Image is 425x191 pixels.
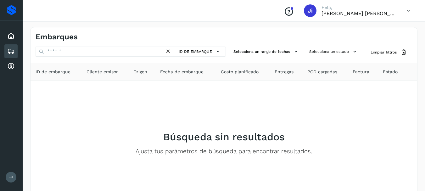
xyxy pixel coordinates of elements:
span: ID de embarque [36,69,70,75]
button: Selecciona un rango de fechas [231,47,302,57]
div: Cuentas por cobrar [4,59,18,73]
span: ID de embarque [179,49,212,54]
button: ID de embarque [177,47,223,56]
span: Costo planificado [221,69,259,75]
p: Ajusta tus parámetros de búsqueda para encontrar resultados. [136,148,312,155]
div: Embarques [4,44,18,58]
span: POD cargadas [307,69,337,75]
h4: Embarques [36,32,78,42]
p: Juana irma Hernández Rojas [322,10,397,16]
button: Selecciona un estado [307,47,361,57]
p: Hola, [322,5,397,10]
span: Cliente emisor [87,69,118,75]
span: Factura [353,69,369,75]
span: Entregas [275,69,294,75]
button: Limpiar filtros [366,47,412,58]
span: Estado [383,69,398,75]
span: Origen [133,69,147,75]
div: Inicio [4,29,18,43]
span: Limpiar filtros [371,49,397,55]
span: Fecha de embarque [160,69,204,75]
h2: Búsqueda sin resultados [163,131,285,143]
